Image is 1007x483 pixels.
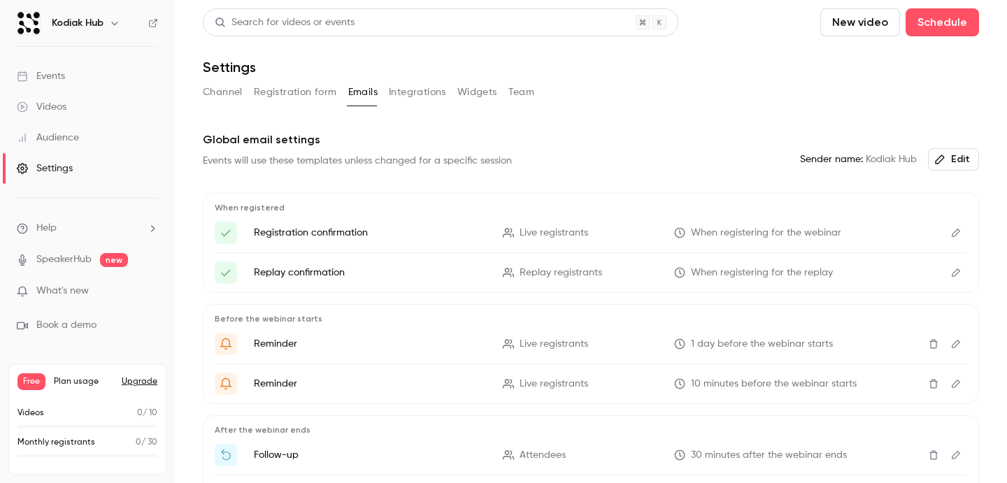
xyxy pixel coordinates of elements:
button: Team [508,81,535,103]
span: 30 minutes after the webinar ends [691,448,847,463]
span: Book a demo [36,318,97,333]
span: When registering for the webinar [691,226,841,240]
button: Registration form [254,81,337,103]
li: {{ event_name }} is about to go live [215,373,967,395]
button: Delete [922,444,945,466]
div: Videos [17,100,66,114]
button: Widgets [457,81,497,103]
li: Here's your access link to {{ event_name }}! [215,261,967,284]
p: Before the webinar starts [215,313,967,324]
span: Replay registrants [520,266,602,280]
button: Edit [945,373,967,395]
button: Emails [348,81,378,103]
a: SpeakerHub [36,252,92,267]
div: Audience [17,131,79,145]
p: Follow-up [254,448,486,462]
button: Delete [922,373,945,395]
p: Reminder [254,377,486,391]
button: Edit [945,444,967,466]
h6: Kodiak Hub [52,16,103,30]
p: Reminder [254,337,486,351]
button: Edit [945,222,967,244]
li: Thanks for attending {{ event_name }} [215,444,967,466]
span: When registering for the replay [691,266,833,280]
button: Upgrade [122,376,157,387]
li: help-dropdown-opener [17,221,158,236]
div: Events will use these templates unless changed for a specific session [203,154,512,168]
button: Delete [922,333,945,355]
li: Get Ready for '{{ event_name }}' tomorrow! [215,333,967,355]
span: Help [36,221,57,236]
span: 0 [136,438,141,447]
p: Global email settings [203,131,979,148]
button: Edit [945,333,967,355]
span: Live registrants [520,377,588,391]
p: When registered [215,202,967,213]
span: new [100,253,128,267]
span: 1 day before the webinar starts [691,337,833,352]
span: Attendees [520,448,566,463]
p: Monthly registrants [17,436,95,449]
span: What's new [36,284,89,298]
span: Kodiak Hub [800,152,917,167]
span: 0 [137,409,143,417]
button: New video [820,8,900,36]
p: After the webinar ends [215,424,967,435]
button: Edit [928,148,979,171]
p: Registration confirmation [254,226,486,240]
div: Events [17,69,65,83]
p: Videos [17,407,44,419]
span: 10 minutes before the webinar starts [691,377,857,391]
span: Free [17,373,45,390]
iframe: Noticeable Trigger [141,285,158,298]
button: Channel [203,81,243,103]
li: Here's your access link to {{ event_name }}! [215,222,967,244]
span: Plan usage [54,376,113,387]
button: Edit [945,261,967,284]
button: Schedule [906,8,979,36]
span: Live registrants [520,337,588,352]
span: Live registrants [520,226,588,240]
p: / 10 [137,407,157,419]
h1: Settings [203,59,256,75]
p: / 30 [136,436,157,449]
div: Settings [17,161,73,175]
em: Sender name: [800,154,863,164]
img: Kodiak Hub [17,12,40,34]
p: Replay confirmation [254,266,486,280]
div: Search for videos or events [215,15,355,30]
button: Integrations [389,81,446,103]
